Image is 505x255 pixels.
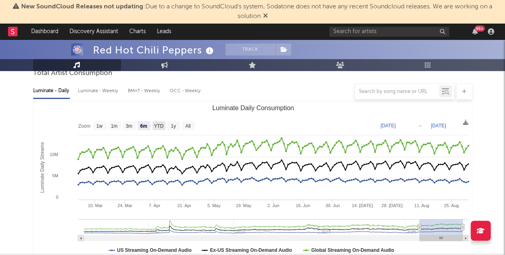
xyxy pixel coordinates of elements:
[52,173,58,178] text: 5M
[226,43,275,55] button: Track
[210,247,292,253] text: Ex-US Streaming On-Demand Audio
[263,13,268,20] span: Dismiss
[475,26,485,32] div: 99 +
[154,123,163,129] text: YTD
[117,203,133,208] text: 24. Mar
[151,24,177,40] a: Leads
[472,28,478,35] button: 99+
[311,247,394,253] text: Global Streaming On-Demand Audio
[39,142,45,193] text: Luminate Daily Streams
[185,123,190,129] text: All
[149,203,160,208] text: 7. Apr
[26,24,64,40] a: Dashboard
[87,203,103,208] text: 10. Mar
[177,203,191,208] text: 21. Apr
[78,123,91,129] text: Zoom
[212,105,294,111] text: Luminate Daily Consumption
[96,123,103,129] text: 1w
[125,123,132,129] text: 3m
[21,4,492,20] span: : Due to a change to SoundCloud's system, Sodatone does not have any recent Soundcloud releases. ...
[381,203,402,208] text: 28. [DATE]
[50,152,58,157] text: 10M
[111,123,117,129] text: 1m
[380,123,396,128] text: [DATE]
[170,123,176,129] text: 1y
[21,4,143,10] span: New SoundCloud Releases not updating
[329,27,449,37] input: Search for artists
[64,24,124,40] a: Discovery Assistant
[117,247,192,253] text: US Streaming On-Demand Audio
[352,203,373,208] text: 14. [DATE]
[355,89,439,95] input: Search by song name or URL
[414,203,429,208] text: 11. Aug
[124,24,151,40] a: Charts
[236,203,252,208] text: 19. May
[325,203,340,208] text: 30. Jun
[93,43,216,57] div: Red Hot Chili Peppers
[140,123,147,129] text: 6m
[267,203,279,208] text: 2. Jun
[295,203,310,208] text: 16. Jun
[431,123,446,128] text: [DATE]
[444,203,458,208] text: 25. Aug
[207,203,221,208] text: 5. May
[55,195,58,200] text: 0
[33,69,112,78] span: Total Artist Consumption
[418,123,422,128] text: →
